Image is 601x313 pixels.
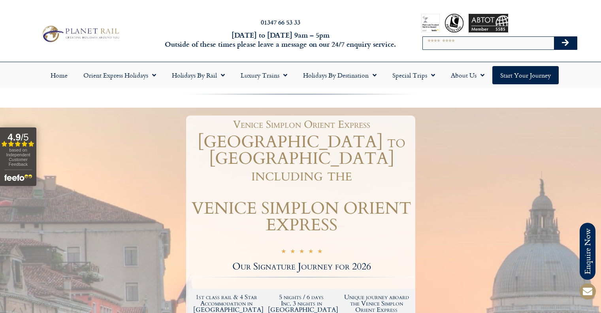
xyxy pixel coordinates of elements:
a: Start your Journey [492,66,559,84]
a: Orient Express Holidays [75,66,164,84]
div: 5/5 [281,247,322,257]
a: Holidays by Destination [295,66,384,84]
h6: [DATE] to [DATE] 9am – 5pm Outside of these times please leave a message on our 24/7 enquiry serv... [162,30,399,49]
h2: Unique journey aboard the Venice Simplon Orient Express [343,294,410,313]
a: Holidays by Rail [164,66,233,84]
a: About Us [443,66,492,84]
h2: Our Signature Journey for 2026 [188,262,415,271]
i: ☆ [281,248,286,257]
i: ☆ [290,248,295,257]
nav: Menu [4,66,597,84]
a: Special Trips [384,66,443,84]
a: Home [43,66,75,84]
h1: [GEOGRAPHIC_DATA] to [GEOGRAPHIC_DATA] including the VENICE SIMPLON ORIENT EXPRESS [188,134,415,233]
img: Planet Rail Train Holidays Logo [39,24,121,44]
i: ☆ [308,248,313,257]
i: ☆ [299,248,304,257]
i: ☆ [317,248,322,257]
a: 01347 66 53 33 [261,17,300,27]
h1: Venice Simplon Orient Express [192,120,411,130]
button: Search [554,37,577,49]
a: Luxury Trains [233,66,295,84]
